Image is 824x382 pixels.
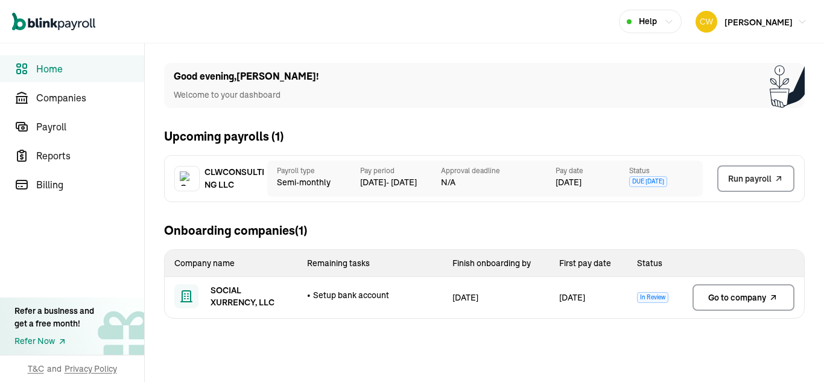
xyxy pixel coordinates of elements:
[277,165,350,176] span: Payroll type
[277,176,350,189] span: Semi-monthly
[204,166,265,191] span: CLWCONSULTING LLC
[728,173,772,185] span: Run payroll
[443,250,550,277] th: Finish onboarding by
[174,69,319,84] h1: Good evening , [PERSON_NAME] !
[550,250,627,277] th: First pay date
[307,289,311,301] span: •
[629,165,703,176] span: Status
[14,335,94,348] a: Refer Now
[36,148,144,163] span: Reports
[360,176,441,189] span: [DATE] - [DATE]
[47,363,62,375] span: and
[360,165,441,176] span: Pay period
[556,165,629,176] span: Pay date
[637,292,668,303] span: In Review
[639,15,657,28] span: Help
[708,291,766,304] span: Go to company
[441,165,556,176] span: Approval deadline
[297,250,443,277] th: Remaining tasks
[28,363,44,375] span: T&C
[441,176,556,189] span: N/A
[174,89,319,101] p: Welcome to your dashboard
[36,177,144,192] span: Billing
[165,250,297,277] th: Company name
[692,284,794,311] a: Go to company
[550,277,627,319] td: [DATE]
[443,277,550,319] td: [DATE]
[313,289,389,301] span: Setup bank account
[627,250,683,277] th: Status
[717,165,794,192] button: Run payroll
[770,63,805,108] img: Plant illustration
[36,62,144,76] span: Home
[14,305,94,330] div: Refer a business and get a free month!
[691,8,812,35] button: [PERSON_NAME]
[12,4,95,39] nav: Global
[724,17,793,28] span: [PERSON_NAME]
[164,221,307,240] h2: Onboarding companies (1)
[629,176,667,187] span: Due [DATE]
[619,10,682,33] button: Help
[164,127,284,145] h2: Upcoming payrolls ( 1 )
[36,119,144,134] span: Payroll
[65,363,117,375] span: Privacy Policy
[556,176,582,189] span: [DATE]
[180,171,194,186] img: Company logo
[36,91,144,105] span: Companies
[211,284,288,308] span: SOCIAL XURRENCY, LLC
[764,324,824,382] iframe: Chat Widget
